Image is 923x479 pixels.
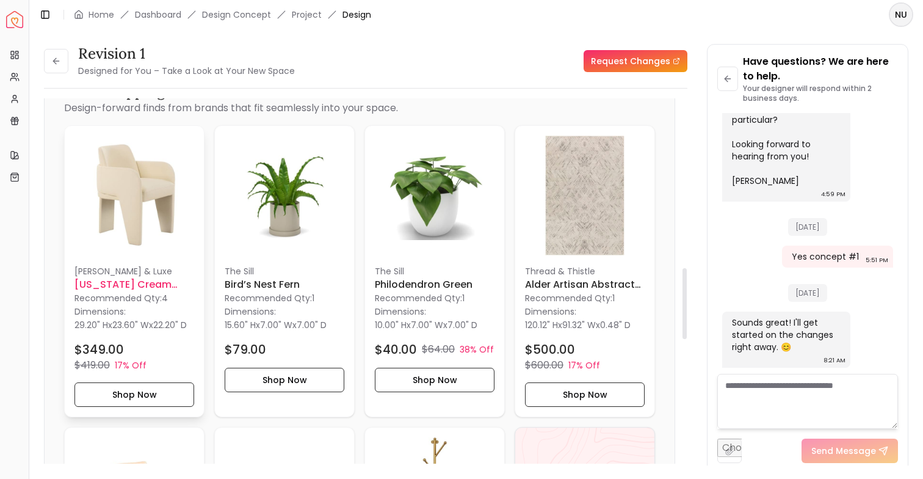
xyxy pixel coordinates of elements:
h6: Bird’s Nest Fern [225,277,344,292]
a: Dashboard [135,9,181,21]
span: 7.00" D [447,319,477,331]
p: $64.00 [422,342,455,357]
a: Project [292,9,322,21]
a: Georgia Cream Leather Dining Chair image[PERSON_NAME] & Luxe[US_STATE] Cream Leather Dining Chair... [64,125,205,417]
span: 23.60" W [112,319,149,331]
h4: $500.00 [525,341,575,358]
button: NU [889,2,913,27]
p: Recommended Qty: 4 [74,292,194,304]
span: 22.20" D [153,319,187,331]
span: 29.20" H [74,319,108,331]
span: 15.60" H [225,319,256,331]
div: Alder Artisan Abstract Machine Woven Rug 7'7" x 10' [515,125,655,417]
li: Design Concept [202,9,271,21]
button: Shop Now [525,382,645,407]
p: Have questions? We are here to help. [743,54,898,84]
img: Bird’s Nest Fern image [225,136,344,255]
span: 7.00" W [411,319,443,331]
div: 8:21 AM [823,354,845,367]
p: $419.00 [74,358,110,373]
div: Georgia Cream Leather Dining Chair [64,125,205,417]
img: Alder Artisan Abstract Machine Woven Rug 7'7" x 10' image [525,136,645,255]
span: 10.00" H [375,319,407,331]
span: [DATE] [788,284,827,302]
p: The Sill [375,265,494,277]
p: Thread & Thistle [525,265,645,277]
a: Bird’s Nest Fern imageThe SillBird’s Nest FernRecommended Qty:1Dimensions:15.60" Hx7.00" Wx7.00" ... [214,125,355,417]
span: Design [342,9,371,21]
div: Sounds great! I'll get started on the changes right away. 😊 [732,316,838,353]
p: Dimensions: [74,304,126,319]
p: 38% Off [460,343,494,356]
p: x x [225,319,327,331]
nav: breadcrumb [74,9,371,21]
p: $600.00 [525,358,563,373]
h6: Alder Artisan Abstract Machine Woven Rug 7'7" x 10' [525,277,645,292]
h4: $79.00 [225,341,266,358]
a: Spacejoy [6,11,23,28]
p: The Sill [225,265,344,277]
img: Philodendron Green image [375,136,494,255]
p: 17% Off [568,359,600,371]
div: 5:51 PM [866,254,888,266]
h3: Revision 1 [78,44,295,64]
h6: [US_STATE] Cream Leather Dining Chair [74,277,194,292]
h6: Philodendron Green [375,277,494,292]
button: Shop Now [375,368,494,392]
img: Georgia Cream Leather Dining Chair image [74,136,194,255]
p: Dimensions: [525,304,576,319]
p: Recommended Qty: 1 [525,292,645,304]
button: Shop Now [225,368,344,392]
p: x x [525,319,631,331]
div: 4:59 PM [821,188,845,200]
p: Recommended Qty: 1 [375,292,494,304]
small: Designed for You – Take a Look at Your New Space [78,65,295,77]
p: 17% Off [115,359,147,371]
p: Recommended Qty: 1 [225,292,344,304]
h4: $349.00 [74,341,124,358]
span: 7.00" W [260,319,292,331]
p: Dimensions: [225,304,276,319]
a: Home [89,9,114,21]
div: Bird’s Nest Fern [214,125,355,417]
img: Spacejoy Logo [6,11,23,28]
div: Philodendron Green [364,125,505,417]
div: Yes concept #1 [792,250,859,263]
p: Your designer will respond within 2 business days. [743,84,898,103]
p: Design-forward finds from brands that fit seamlessly into your space. [64,101,655,115]
span: 7.00" D [297,319,327,331]
span: 0.48" D [600,319,631,331]
a: Alder Artisan Abstract Machine Woven Rug 7'7" x 10' imageThread & ThistleAlder Artisan Abstract M... [515,125,655,417]
a: Philodendron Green imageThe SillPhilodendron GreenRecommended Qty:1Dimensions:10.00" Hx7.00" Wx7.... [364,125,505,417]
span: 91.32" W [562,319,596,331]
p: Dimensions: [375,304,426,319]
button: Shop Now [74,382,194,407]
h4: $40.00 [375,341,417,358]
span: NU [890,4,912,26]
span: 120.12" H [525,319,558,331]
p: x x [74,319,187,331]
p: [PERSON_NAME] & Luxe [74,265,194,277]
p: x x [375,319,477,331]
a: Request Changes [584,50,687,72]
span: [DATE] [788,218,827,236]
